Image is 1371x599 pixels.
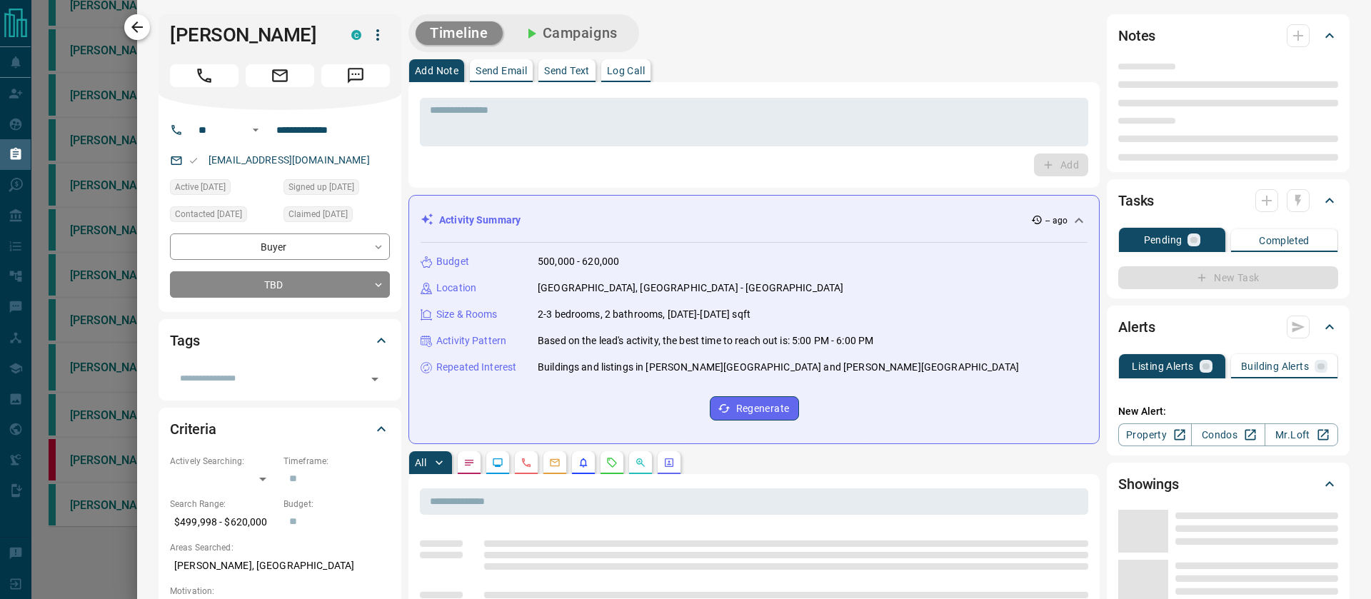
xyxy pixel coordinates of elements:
svg: Calls [521,457,532,468]
p: Repeated Interest [436,360,516,375]
h2: Tags [170,329,199,352]
p: Listing Alerts [1132,361,1194,371]
svg: Emails [549,457,561,468]
a: Mr.Loft [1265,423,1338,446]
span: Contacted [DATE] [175,207,242,221]
p: Add Note [415,66,458,76]
span: Message [321,64,390,87]
p: Budget: [283,498,390,510]
p: Areas Searched: [170,541,390,554]
h2: Tasks [1118,189,1154,212]
div: Tue Aug 05 2025 [170,179,276,199]
svg: Notes [463,457,475,468]
p: Budget [436,254,469,269]
p: All [415,458,426,468]
h1: [PERSON_NAME] [170,24,330,46]
div: Tue Aug 05 2025 [283,179,390,199]
span: Active [DATE] [175,180,226,194]
button: Campaigns [508,21,632,45]
p: Send Email [476,66,527,76]
button: Open [247,121,264,139]
div: Buyer [170,233,390,260]
p: -- ago [1045,214,1068,227]
div: Activity Summary-- ago [421,207,1088,233]
p: 2-3 bedrooms, 2 bathrooms, [DATE]-[DATE] sqft [538,307,750,322]
p: Send Text [544,66,590,76]
a: Property [1118,423,1192,446]
p: Activity Summary [439,213,521,228]
p: Pending [1144,235,1182,245]
button: Regenerate [710,396,799,421]
h2: Criteria [170,418,216,441]
div: Notes [1118,19,1338,53]
p: 500,000 - 620,000 [538,254,619,269]
svg: Email Valid [189,156,199,166]
p: Timeframe: [283,455,390,468]
p: [PERSON_NAME], [GEOGRAPHIC_DATA] [170,554,390,578]
p: Log Call [607,66,645,76]
p: Location [436,281,476,296]
p: Activity Pattern [436,333,506,348]
p: Completed [1259,236,1310,246]
svg: Listing Alerts [578,457,589,468]
a: [EMAIL_ADDRESS][DOMAIN_NAME] [209,154,370,166]
p: New Alert: [1118,404,1338,419]
p: [GEOGRAPHIC_DATA], [GEOGRAPHIC_DATA] - [GEOGRAPHIC_DATA] [538,281,843,296]
h2: Showings [1118,473,1179,495]
div: Criteria [170,412,390,446]
div: Tags [170,323,390,358]
p: Size & Rooms [436,307,498,322]
span: Email [246,64,314,87]
div: Alerts [1118,310,1338,344]
p: Search Range: [170,498,276,510]
p: Motivation: [170,585,390,598]
svg: Opportunities [635,457,646,468]
p: Based on the lead's activity, the best time to reach out is: 5:00 PM - 6:00 PM [538,333,873,348]
p: $499,998 - $620,000 [170,510,276,534]
h2: Alerts [1118,316,1155,338]
span: Claimed [DATE] [288,207,348,221]
svg: Requests [606,457,618,468]
svg: Lead Browsing Activity [492,457,503,468]
span: Call [170,64,238,87]
div: Tasks [1118,183,1338,218]
button: Timeline [416,21,503,45]
svg: Agent Actions [663,457,675,468]
p: Building Alerts [1241,361,1309,371]
div: Showings [1118,467,1338,501]
span: Signed up [DATE] [288,180,354,194]
div: TBD [170,271,390,298]
a: Condos [1191,423,1265,446]
h2: Notes [1118,24,1155,47]
p: Actively Searching: [170,455,276,468]
div: condos.ca [351,30,361,40]
p: Buildings and listings in [PERSON_NAME][GEOGRAPHIC_DATA] and [PERSON_NAME][GEOGRAPHIC_DATA] [538,360,1019,375]
div: Tue Aug 05 2025 [170,206,276,226]
button: Open [365,369,385,389]
div: Tue Aug 05 2025 [283,206,390,226]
